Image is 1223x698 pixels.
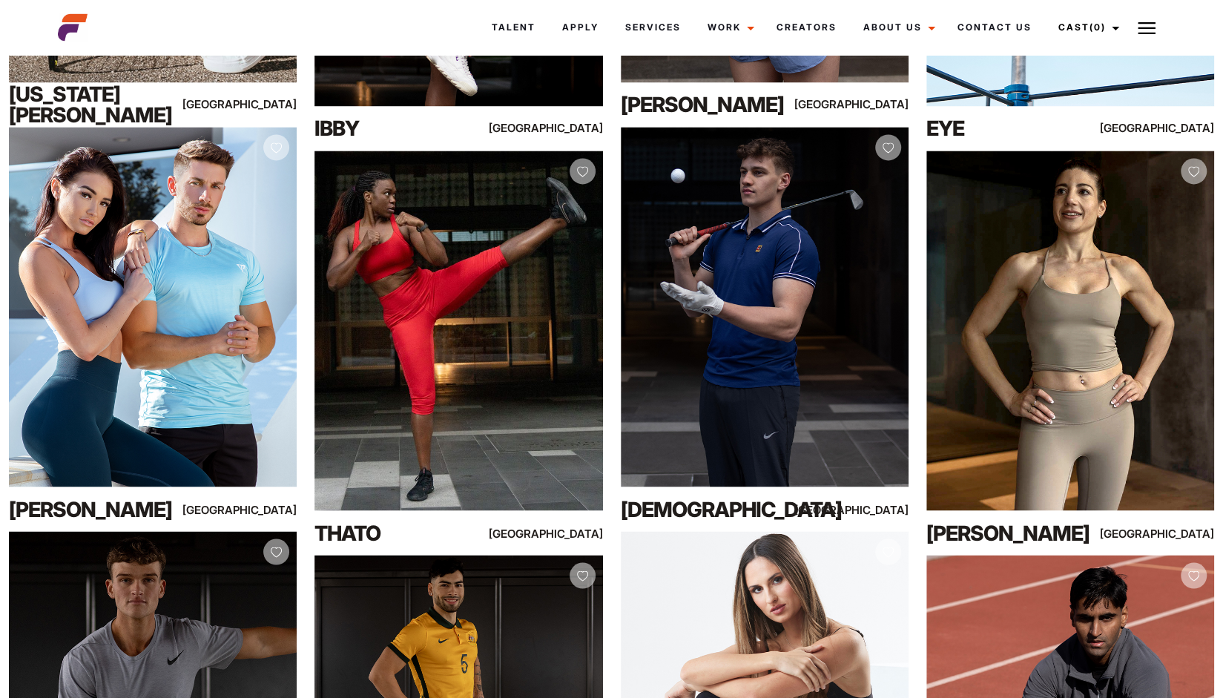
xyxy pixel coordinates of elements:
a: Contact Us [944,7,1045,47]
div: [GEOGRAPHIC_DATA] [211,500,297,518]
div: [GEOGRAPHIC_DATA] [822,95,908,113]
div: [PERSON_NAME] [926,518,1099,547]
a: Talent [478,7,549,47]
div: [GEOGRAPHIC_DATA] [516,119,602,137]
a: Services [612,7,694,47]
div: [GEOGRAPHIC_DATA] [1128,524,1214,542]
span: (0) [1090,22,1106,33]
div: Thato [314,518,487,547]
div: [DEMOGRAPHIC_DATA] [621,494,794,524]
div: [GEOGRAPHIC_DATA] [1128,119,1214,137]
a: About Us [850,7,944,47]
img: Burger icon [1138,19,1156,37]
div: [GEOGRAPHIC_DATA] [822,500,908,518]
div: [PERSON_NAME] [9,494,182,524]
div: [US_STATE][PERSON_NAME] [9,90,182,119]
div: [PERSON_NAME] [621,90,794,119]
a: Apply [549,7,612,47]
img: cropped-aefm-brand-fav-22-square.png [58,13,88,42]
div: Eye [926,113,1099,143]
a: Creators [763,7,850,47]
div: Ibby [314,113,487,143]
a: Cast(0) [1045,7,1128,47]
div: [GEOGRAPHIC_DATA] [516,524,602,542]
a: Work [694,7,763,47]
div: [GEOGRAPHIC_DATA] [211,95,297,113]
